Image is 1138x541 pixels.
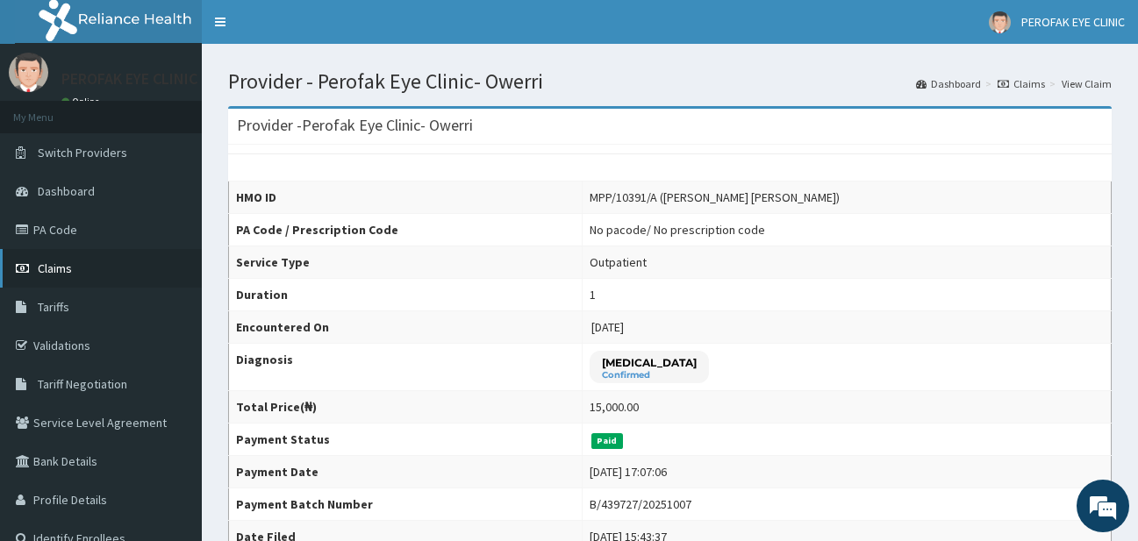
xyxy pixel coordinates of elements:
span: Claims [38,260,72,276]
th: Payment Status [229,424,583,456]
div: 15,000.00 [590,398,639,416]
th: Duration [229,279,583,311]
div: Ibrahim [118,98,321,121]
th: Diagnosis [229,344,583,391]
a: Dashboard [916,76,981,91]
span: Tariffs [38,299,69,315]
div: Minimize live chat window [288,9,330,51]
th: Encountered On [229,311,583,344]
h3: Provider - Perofak Eye Clinic- Owerri [237,117,473,133]
span: hellp [280,210,308,229]
th: PA Code / Prescription Code [229,214,583,246]
span: Send voice message [277,410,295,428]
div: [PERSON_NAME] is typing... [23,366,237,381]
span: End chat [301,367,320,381]
div: You [30,186,311,199]
span: More actions [279,367,292,381]
span: PEROFAK EYE CLINIC [1021,14,1125,30]
span: Tariff Negotiation [38,376,127,392]
small: Confirmed [602,371,697,380]
div: No pacode / No prescription code [590,221,765,238]
a: Online [61,96,104,108]
a: View Claim [1062,76,1112,91]
div: 7:43 AM [268,203,320,236]
p: PEROFAK EYE CLINIC [61,71,197,87]
img: User Image [989,11,1011,33]
span: Attach a file [304,410,321,428]
div: MPP/10391/A ([PERSON_NAME] [PERSON_NAME]) [590,189,840,206]
span: Paid [591,433,623,449]
th: Payment Batch Number [229,488,583,521]
span: Add emojis [251,410,268,428]
a: Claims [998,76,1045,91]
div: Outpatient [590,253,647,271]
h1: Provider - Perofak Eye Clinic- Owerri [228,70,1112,93]
span: [DATE] [591,319,624,335]
th: Service Type [229,246,583,279]
div: 1 [590,286,596,303]
span: Switch Providers [38,145,127,160]
th: Payment Date [229,456,583,488]
p: [MEDICAL_DATA] [602,355,697,370]
textarea: Type your message and hit 'Enter' [9,388,334,451]
img: User Image [9,53,48,92]
th: HMO ID [229,182,583,214]
th: Total Price(₦) [229,391,583,424]
div: [DATE] 17:07:06 [590,463,667,480]
div: Navigation go back [19,96,46,123]
span: Dashboard [38,183,95,199]
div: [PERSON_NAME] Provider Portal Assistant [30,246,320,260]
div: B/439727/20251007 [590,495,691,513]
